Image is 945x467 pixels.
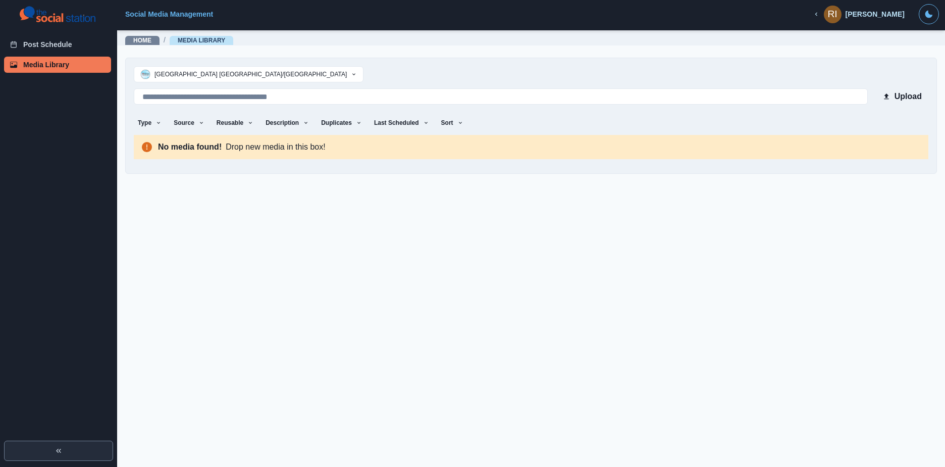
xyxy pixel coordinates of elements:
button: [PERSON_NAME] [805,4,913,24]
button: [GEOGRAPHIC_DATA] [GEOGRAPHIC_DATA]/[GEOGRAPHIC_DATA] [134,66,363,82]
a: Social Media Management [125,10,213,18]
button: Source [170,115,208,131]
div: No media found! [158,141,222,153]
a: Media Library [178,37,225,44]
button: Toggle Mode [919,4,939,24]
div: Drop new media in this box! [226,141,325,153]
a: Home [133,37,151,44]
button: Duplicates [317,115,366,131]
button: Sort [437,115,467,131]
img: 203870446319641 [140,69,150,79]
div: [PERSON_NAME] [846,10,905,19]
button: Type [134,115,166,131]
button: Last Scheduled [370,115,433,131]
button: Expand [4,441,113,461]
nav: breadcrumb [125,35,233,45]
a: Media Library [4,57,111,73]
button: Upload [876,86,928,107]
a: Post Schedule [4,36,111,53]
span: / [164,35,166,45]
img: logoTextSVG.62801f218bc96a9b266caa72a09eb111.svg [20,4,95,24]
div: Ramon Illobre [827,2,837,26]
button: Reusable [213,115,257,131]
button: Description [261,115,313,131]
